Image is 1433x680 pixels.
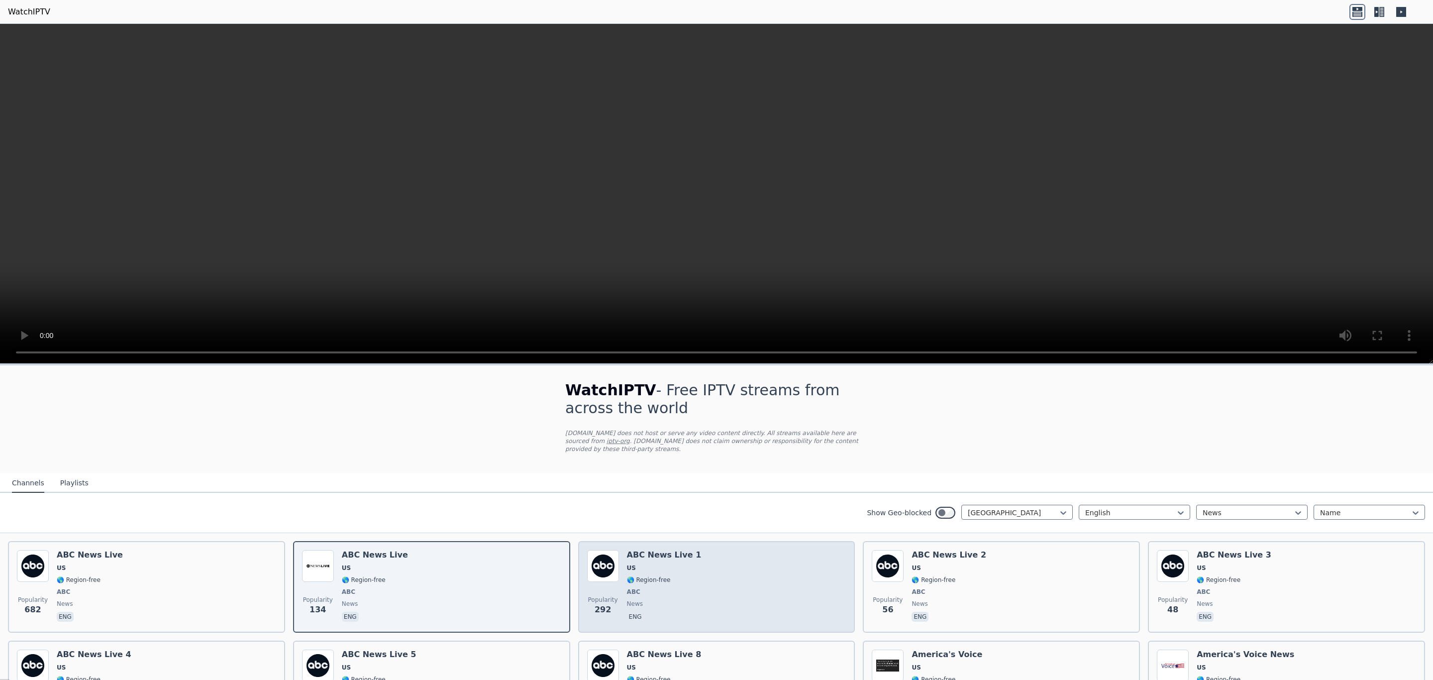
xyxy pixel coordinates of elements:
[882,604,893,616] span: 56
[627,564,636,572] span: US
[57,664,66,672] span: US
[912,650,982,660] h6: America's Voice
[24,604,41,616] span: 682
[1197,650,1294,660] h6: America's Voice News
[912,612,928,622] p: eng
[342,664,351,672] span: US
[627,600,643,608] span: news
[1167,604,1178,616] span: 48
[1197,564,1206,572] span: US
[17,550,49,582] img: ABC News Live
[342,612,359,622] p: eng
[309,604,326,616] span: 134
[873,596,903,604] span: Popularity
[627,576,671,584] span: 🌎 Region-free
[627,650,702,660] h6: ABC News Live 8
[595,604,611,616] span: 292
[57,576,101,584] span: 🌎 Region-free
[57,612,74,622] p: eng
[1197,600,1213,608] span: news
[1197,664,1206,672] span: US
[912,588,925,596] span: ABC
[342,650,416,660] h6: ABC News Live 5
[1197,588,1210,596] span: ABC
[627,664,636,672] span: US
[57,588,70,596] span: ABC
[342,550,408,560] h6: ABC News Live
[342,588,355,596] span: ABC
[60,474,89,493] button: Playlists
[565,381,868,417] h1: - Free IPTV streams from across the world
[342,564,351,572] span: US
[867,508,931,518] label: Show Geo-blocked
[607,438,630,445] a: iptv-org
[587,550,619,582] img: ABC News Live 1
[1157,550,1189,582] img: ABC News Live 3
[627,550,702,560] h6: ABC News Live 1
[1197,612,1214,622] p: eng
[18,596,48,604] span: Popularity
[912,564,921,572] span: US
[303,596,333,604] span: Popularity
[912,550,986,560] h6: ABC News Live 2
[12,474,44,493] button: Channels
[912,600,927,608] span: news
[565,381,656,399] span: WatchIPTV
[1197,550,1271,560] h6: ABC News Live 3
[342,576,386,584] span: 🌎 Region-free
[302,550,334,582] img: ABC News Live
[57,650,131,660] h6: ABC News Live 4
[627,612,644,622] p: eng
[1158,596,1188,604] span: Popularity
[57,600,73,608] span: news
[565,429,868,453] p: [DOMAIN_NAME] does not host or serve any video content directly. All streams available here are s...
[872,550,904,582] img: ABC News Live 2
[627,588,640,596] span: ABC
[912,576,955,584] span: 🌎 Region-free
[588,596,618,604] span: Popularity
[912,664,921,672] span: US
[342,600,358,608] span: news
[1197,576,1240,584] span: 🌎 Region-free
[57,550,123,560] h6: ABC News Live
[8,6,50,18] a: WatchIPTV
[57,564,66,572] span: US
